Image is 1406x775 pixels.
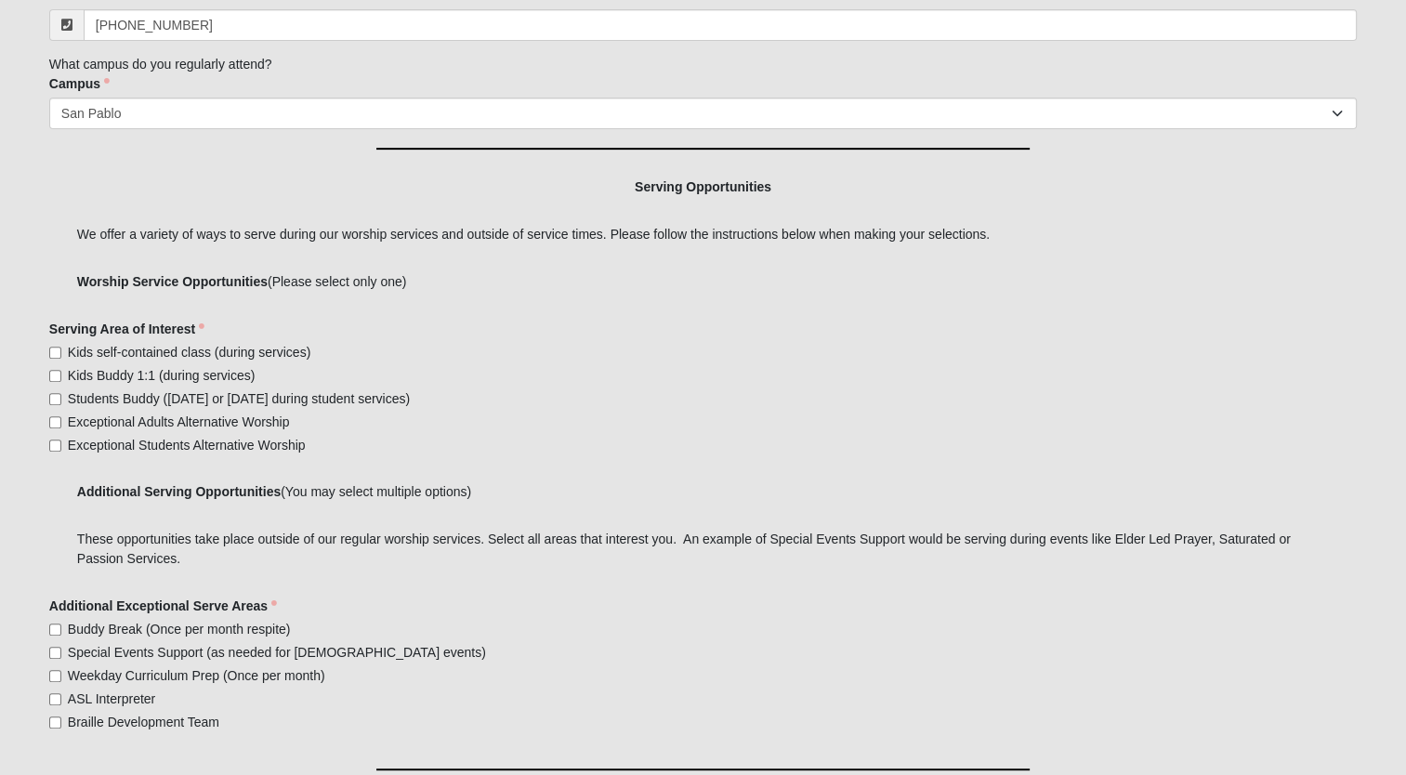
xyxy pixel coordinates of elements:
input: Weekday Curriculum Prep (Once per month) [49,670,61,682]
b: Additional Serving Opportunities [77,484,281,499]
input: ASL Interpreter [49,693,61,705]
span: Kids self-contained class (during services) [68,345,310,360]
p: (Please select only one) [77,272,1329,292]
input: Kids Buddy 1:1 (during services) [49,370,61,382]
input: Buddy Break (Once per month respite) [49,624,61,636]
span: Braille Development Team [68,715,219,729]
span: ASL Interpreter [68,691,155,706]
span: Exceptional Students Alternative Worship [68,438,306,453]
label: Campus [49,74,110,93]
span: Students Buddy ([DATE] or [DATE] during student services) [68,391,410,406]
input: Exceptional Adults Alternative Worship [49,416,61,428]
span: Kids Buddy 1:1 (during services) [68,368,256,383]
p: These opportunities take place outside of our regular worship services. Select all areas that int... [77,530,1329,569]
label: Serving Area of Interest [49,320,204,338]
p: We offer a variety of ways to serve during our worship services and outside of service times. Ple... [77,225,1329,244]
input: Students Buddy ([DATE] or [DATE] during student services) [49,393,61,405]
input: Exceptional Students Alternative Worship [49,440,61,452]
label: Additional Exceptional Serve Areas [49,597,277,615]
input: Braille Development Team [49,716,61,729]
input: Kids self-contained class (during services) [49,347,61,359]
span: Weekday Curriculum Prep (Once per month) [68,668,325,683]
input: Special Events Support (as needed for [DEMOGRAPHIC_DATA] events) [49,647,61,659]
span: Buddy Break (Once per month respite) [68,622,291,637]
p: (You may select multiple options) [77,482,1329,502]
b: Serving Opportunities [635,179,771,194]
span: Special Events Support (as needed for [DEMOGRAPHIC_DATA] events) [68,645,486,660]
b: Worship Service Opportunities [77,274,268,289]
span: Exceptional Adults Alternative Worship [68,414,290,429]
